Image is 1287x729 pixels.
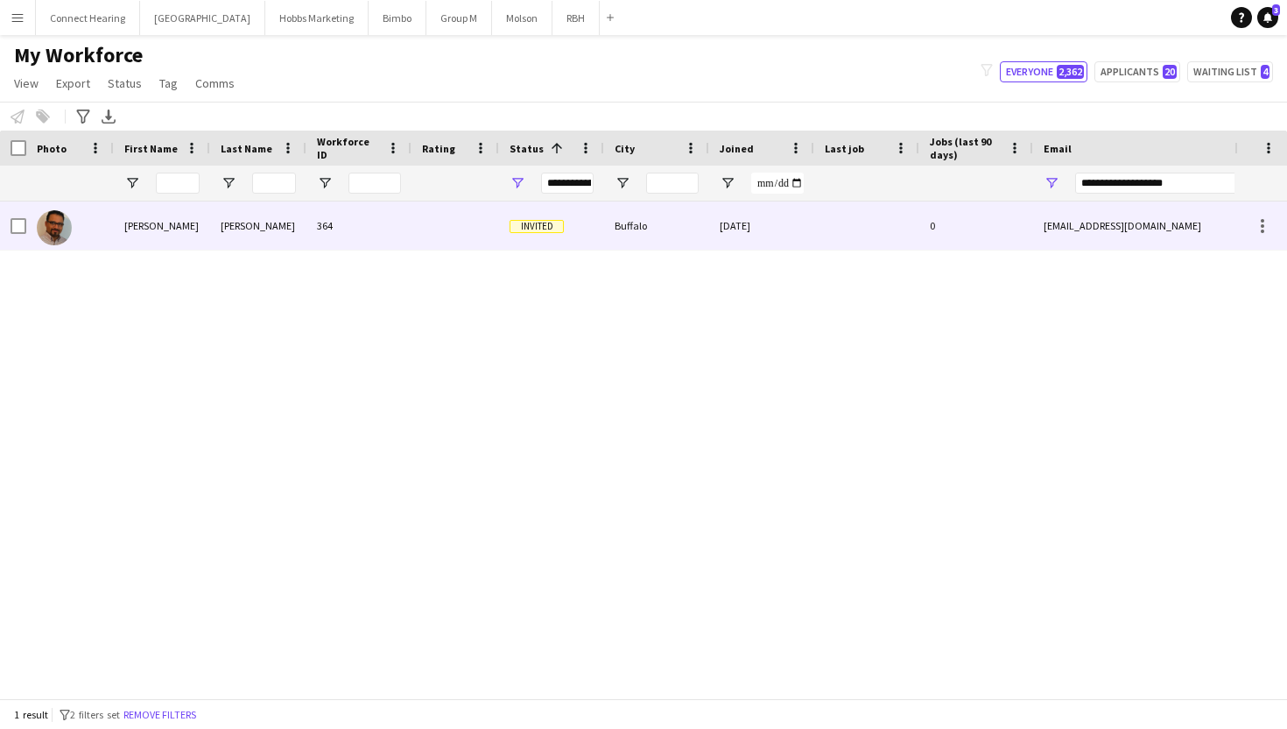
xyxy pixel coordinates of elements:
[124,142,178,155] span: First Name
[210,202,306,250] div: [PERSON_NAME]
[36,1,140,35] button: Connect Hearing
[1094,61,1180,82] button: Applicants20
[317,135,380,161] span: Workforce ID
[159,75,178,91] span: Tag
[49,72,97,95] a: Export
[1261,65,1269,79] span: 4
[1187,61,1273,82] button: Waiting list4
[646,173,699,194] input: City Filter Input
[265,1,369,35] button: Hobbs Marketing
[7,72,46,95] a: View
[615,142,635,155] span: City
[124,175,140,191] button: Open Filter Menu
[317,175,333,191] button: Open Filter Menu
[348,173,401,194] input: Workforce ID Filter Input
[615,175,630,191] button: Open Filter Menu
[604,202,709,250] div: Buffalo
[152,72,185,95] a: Tag
[1163,65,1177,79] span: 20
[492,1,552,35] button: Molson
[709,202,814,250] div: [DATE]
[422,142,455,155] span: Rating
[140,1,265,35] button: [GEOGRAPHIC_DATA]
[825,142,864,155] span: Last job
[156,173,200,194] input: First Name Filter Input
[369,1,426,35] button: Bimbo
[195,75,235,91] span: Comms
[37,142,67,155] span: Photo
[720,142,754,155] span: Joined
[101,72,149,95] a: Status
[720,175,735,191] button: Open Filter Menu
[751,173,804,194] input: Joined Filter Input
[1044,175,1059,191] button: Open Filter Menu
[1257,7,1278,28] a: 3
[919,202,1033,250] div: 0
[510,175,525,191] button: Open Filter Menu
[306,202,411,250] div: 364
[37,210,72,245] img: Ralfael Castro
[108,75,142,91] span: Status
[1044,142,1072,155] span: Email
[70,708,120,721] span: 2 filters set
[1057,65,1084,79] span: 2,362
[120,705,200,725] button: Remove filters
[56,75,90,91] span: Export
[221,142,272,155] span: Last Name
[426,1,492,35] button: Group M
[1272,4,1280,16] span: 3
[1000,61,1087,82] button: Everyone2,362
[14,42,143,68] span: My Workforce
[252,173,296,194] input: Last Name Filter Input
[221,175,236,191] button: Open Filter Menu
[114,202,210,250] div: [PERSON_NAME]
[552,1,600,35] button: RBH
[14,75,39,91] span: View
[510,220,564,233] span: Invited
[188,72,242,95] a: Comms
[510,142,544,155] span: Status
[930,135,1002,161] span: Jobs (last 90 days)
[98,106,119,127] app-action-btn: Export XLSX
[73,106,94,127] app-action-btn: Advanced filters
